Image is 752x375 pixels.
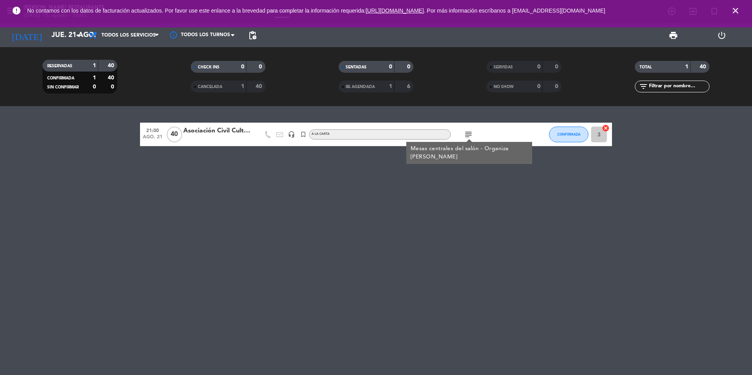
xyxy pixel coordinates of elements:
i: close [731,6,740,15]
strong: 1 [685,64,688,70]
i: headset_mic [288,131,295,138]
span: RE AGENDADA [346,85,375,89]
span: Todos los servicios [101,33,156,38]
span: 21:00 [143,125,162,134]
span: RESERVADAS [47,64,72,68]
span: CONFIRMADA [47,76,74,80]
i: error [12,6,21,15]
span: SENTADAS [346,65,367,69]
strong: 0 [241,64,244,70]
span: CONFIRMADA [557,132,581,136]
span: 40 [167,127,182,142]
button: CONFIRMADA [549,127,588,142]
span: No contamos con los datos de facturación actualizados. Por favor use este enlance a la brevedad p... [27,7,605,14]
span: CHECK INS [198,65,219,69]
strong: 1 [93,63,96,68]
strong: 0 [259,64,264,70]
i: filter_list [639,82,648,91]
strong: 0 [389,64,392,70]
strong: 1 [389,84,392,89]
i: power_settings_new [717,31,726,40]
i: turned_in_not [300,131,307,138]
span: A LA CARTA [311,132,330,136]
span: print [669,31,678,40]
strong: 0 [537,64,540,70]
strong: 1 [241,84,244,89]
strong: 0 [555,84,560,89]
strong: 6 [407,84,412,89]
strong: 40 [700,64,708,70]
div: Asociación Civil Cultural [183,126,250,136]
span: TOTAL [640,65,652,69]
span: ago. 21 [143,134,162,143]
i: subject [464,130,473,139]
span: CANCELADA [198,85,222,89]
strong: 0 [111,84,116,90]
a: [URL][DOMAIN_NAME] [366,7,424,14]
i: cancel [602,124,610,132]
strong: 0 [407,64,412,70]
input: Filtrar por nombre... [648,82,709,91]
span: NO SHOW [494,85,514,89]
span: SIN CONFIRMAR [47,85,79,89]
i: arrow_drop_down [73,31,83,40]
span: pending_actions [248,31,257,40]
strong: 40 [108,63,116,68]
strong: 0 [93,84,96,90]
strong: 0 [537,84,540,89]
strong: 0 [555,64,560,70]
i: [DATE] [6,27,48,44]
div: LOG OUT [698,24,746,47]
strong: 40 [256,84,264,89]
span: SERVIDAS [494,65,513,69]
div: Mesas centrales del salón - Organiza [PERSON_NAME] [411,145,528,161]
strong: 40 [108,75,116,81]
strong: 1 [93,75,96,81]
a: . Por más información escríbanos a [EMAIL_ADDRESS][DOMAIN_NAME] [424,7,605,14]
